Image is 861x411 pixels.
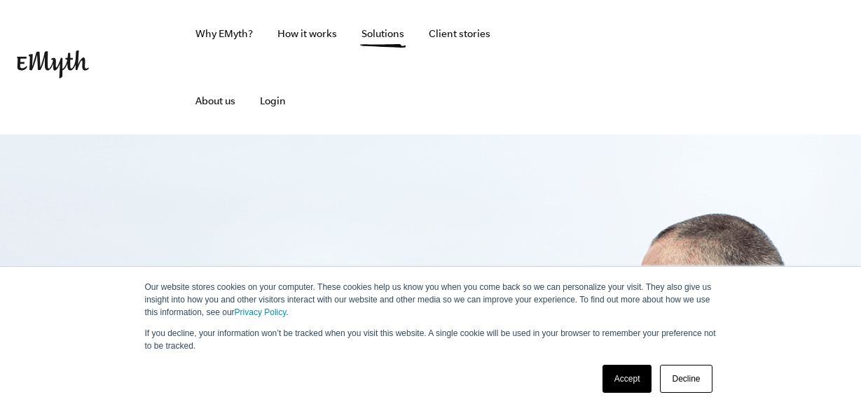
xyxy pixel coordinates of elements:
[697,52,844,83] iframe: Embedded CTA
[235,307,287,317] a: Privacy Policy
[543,52,690,83] iframe: Embedded CTA
[660,365,712,393] a: Decline
[145,327,717,352] p: If you decline, your information won’t be tracked when you visit this website. A single cookie wi...
[249,67,297,134] a: Login
[602,365,652,393] a: Accept
[184,67,247,134] a: About us
[145,281,717,319] p: Our website stores cookies on your computer. These cookies help us know you when you come back so...
[17,50,89,78] img: EMyth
